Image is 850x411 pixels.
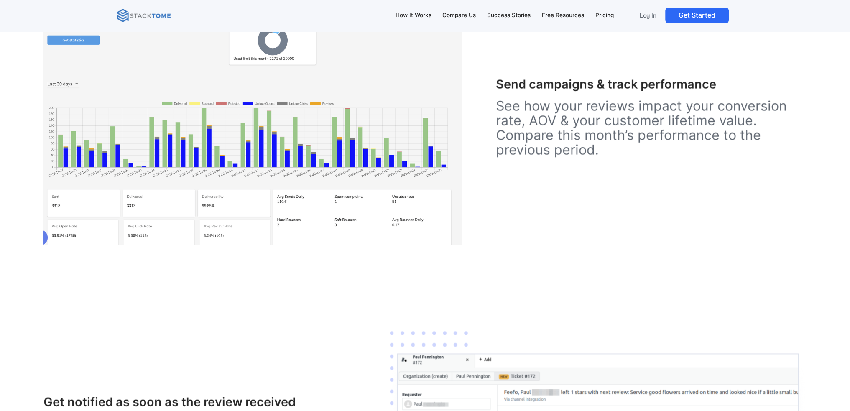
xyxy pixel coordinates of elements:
a: Log In [634,8,662,23]
h3: Get notified as soon as the review received [43,395,354,409]
div: Success Stories [487,11,531,20]
a: Success Stories [483,7,535,24]
a: Compare Us [439,7,480,24]
a: Free Resources [538,7,588,24]
div: Compare Us [442,11,476,20]
div: How It Works [396,11,431,20]
a: Get Started [665,8,729,23]
a: Pricing [591,7,618,24]
p: Log In [640,12,656,19]
div: Pricing [595,11,614,20]
div: Free Resources [542,11,584,20]
a: How It Works [391,7,435,24]
h3: Send campaigns & track performance [496,77,807,92]
p: See how your reviews impact your conversion rate, AOV & your customer lifetime value. Compare thi... [496,98,807,157]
